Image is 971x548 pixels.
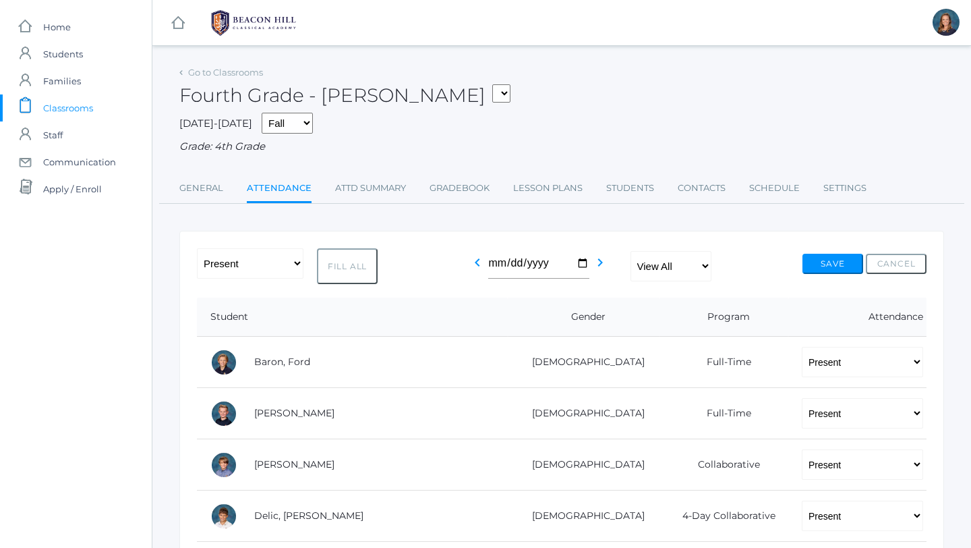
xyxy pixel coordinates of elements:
[188,67,263,78] a: Go to Classrooms
[659,491,788,542] td: 4-Day Collaborative
[606,175,654,202] a: Students
[335,175,406,202] a: Attd Summary
[43,94,93,121] span: Classrooms
[254,458,334,470] a: [PERSON_NAME]
[179,117,252,130] span: [DATE]-[DATE]
[317,248,378,284] button: Fill All
[247,175,312,204] a: Attendance
[678,175,726,202] a: Contacts
[210,400,237,427] div: Brody Bigley
[430,175,490,202] a: Gradebook
[823,175,866,202] a: Settings
[659,298,788,337] th: Program
[592,254,608,271] i: chevron_right
[210,503,237,530] div: Luka Delic
[43,121,63,148] span: Staff
[203,6,304,40] img: BHCALogos-05-308ed15e86a5a0abce9b8dd61676a3503ac9727e845dece92d48e8588c001991.png
[43,67,81,94] span: Families
[508,337,659,388] td: [DEMOGRAPHIC_DATA]
[197,298,508,337] th: Student
[749,175,800,202] a: Schedule
[43,148,116,175] span: Communication
[513,175,583,202] a: Lesson Plans
[469,254,486,271] i: chevron_left
[802,254,863,274] button: Save
[210,349,237,376] div: Ford Baron
[508,298,659,337] th: Gender
[659,337,788,388] td: Full-Time
[659,388,788,439] td: Full-Time
[43,175,102,202] span: Apply / Enroll
[469,261,486,273] a: chevron_left
[508,491,659,542] td: [DEMOGRAPHIC_DATA]
[179,85,510,106] h2: Fourth Grade - [PERSON_NAME]
[43,13,71,40] span: Home
[254,510,363,522] a: Delic, [PERSON_NAME]
[210,451,237,478] div: Jack Crosby
[592,261,608,273] a: chevron_right
[659,439,788,491] td: Collaborative
[179,139,944,155] div: Grade: 4th Grade
[254,407,334,419] a: [PERSON_NAME]
[254,356,310,368] a: Baron, Ford
[179,175,223,202] a: General
[508,439,659,491] td: [DEMOGRAPHIC_DATA]
[508,388,659,439] td: [DEMOGRAPHIC_DATA]
[933,9,960,36] div: Ellie Bradley
[788,298,926,337] th: Attendance
[43,40,83,67] span: Students
[866,254,926,274] button: Cancel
